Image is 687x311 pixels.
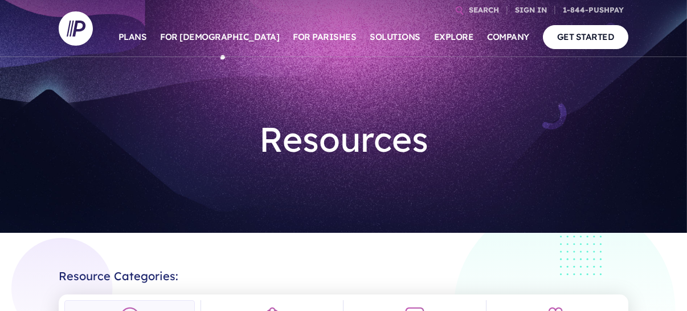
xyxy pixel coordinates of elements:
[59,260,628,283] h2: Resource Categories:
[543,25,629,49] a: GET STARTED
[434,17,474,57] a: EXPLORE
[118,17,147,57] a: PLANS
[160,17,279,57] a: FOR [DEMOGRAPHIC_DATA]
[487,17,529,57] a: COMPANY
[163,110,525,169] h1: Resources
[370,17,420,57] a: SOLUTIONS
[293,17,356,57] a: FOR PARISHES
